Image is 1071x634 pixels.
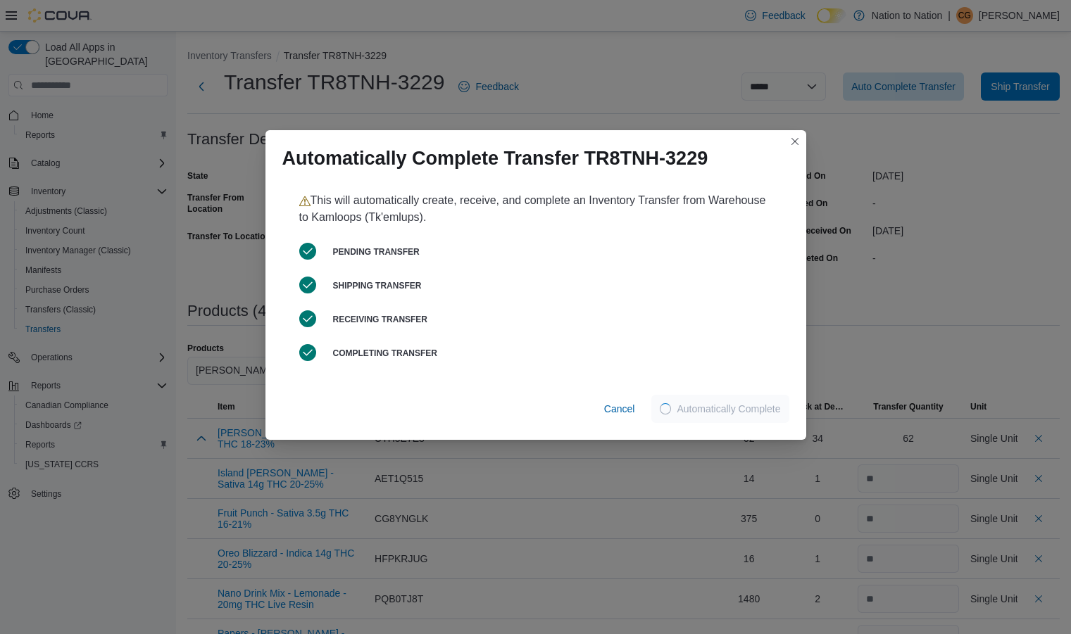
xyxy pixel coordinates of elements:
[333,280,772,291] h6: Shipping Transfer
[651,395,789,423] button: LoadingAutomatically Complete
[787,133,803,150] button: Closes this modal window
[658,401,674,417] span: Loading
[333,314,772,325] h6: Receiving Transfer
[282,147,708,170] h1: Automatically Complete Transfer TR8TNH-3229
[333,246,772,258] h6: Pending Transfer
[677,402,780,416] span: Automatically Complete
[604,402,635,416] span: Cancel
[299,192,772,226] p: This will automatically create, receive, and complete an Inventory Transfer from Warehouse to Kam...
[599,395,641,423] button: Cancel
[333,348,772,359] h6: Completing Transfer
